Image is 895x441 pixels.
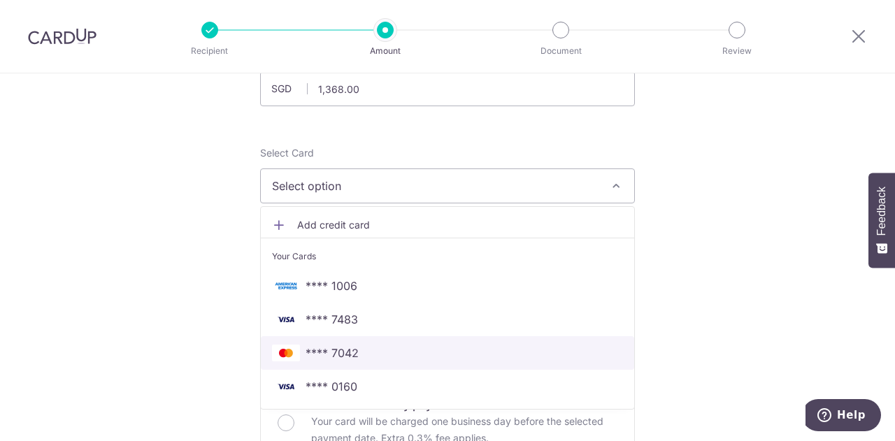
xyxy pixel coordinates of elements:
span: Select option [272,178,598,194]
span: translation missing: en.payables.payment_networks.credit_card.summary.labels.select_card [260,147,314,159]
button: Select option [260,168,635,203]
p: Document [509,44,613,58]
iframe: Opens a widget where you can find more information [805,399,881,434]
span: SGD [271,82,308,96]
img: VISA [272,311,300,328]
p: Review [685,44,789,58]
a: Add credit card [261,212,634,238]
span: Feedback [875,187,888,236]
p: Recipient [158,44,262,58]
span: Add credit card [297,218,623,232]
img: MASTERCARD [272,345,300,361]
button: Feedback - Show survey [868,173,895,268]
ul: Select option [260,206,635,410]
input: 0.00 [260,71,635,106]
img: AMEX [272,277,300,294]
img: VISA [272,378,300,395]
img: CardUp [28,28,96,45]
span: Your Cards [272,250,316,263]
p: Amount [334,44,437,58]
